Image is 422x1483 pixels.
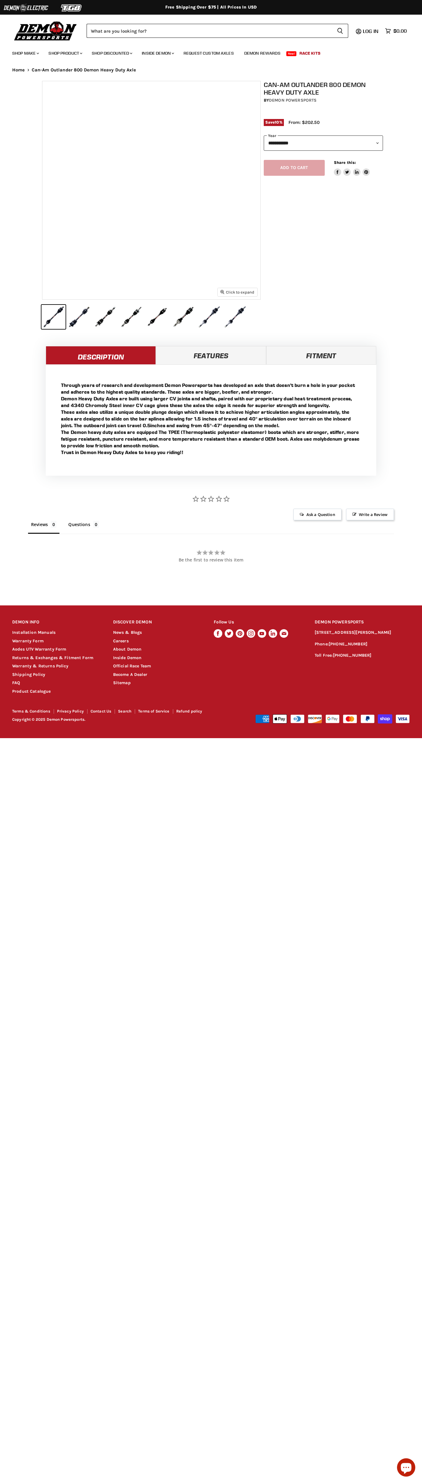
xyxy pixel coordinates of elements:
input: Search [87,24,332,38]
a: Features [156,346,266,364]
a: Refund policy [176,709,202,713]
nav: Footer [12,709,225,716]
a: Search [118,709,131,713]
a: Race Kits [295,47,325,60]
h2: Follow Us [214,615,303,630]
img: Demon Electric Logo 2 [3,2,49,14]
a: Log in [360,28,382,34]
inbox-online-store-chat: Shopify online store chat [395,1458,417,1478]
span: 10 [275,120,279,124]
button: IMAGE thumbnail [145,305,169,329]
span: $0.00 [393,28,407,34]
a: Demon Powersports [269,98,316,103]
p: Through years of research and development Demon Powersports has developed an axle that doesn’t bu... [61,382,361,456]
div: Be the first to review this item [28,557,394,562]
a: Contact Us [91,709,112,713]
img: Demon Powersports [12,20,79,41]
span: Save % [264,119,284,126]
select: year [264,135,383,150]
a: Official Race Team [113,663,151,669]
a: Home [12,67,25,73]
h1: Can-Am Outlander 800 Demon Heavy Duty Axle [264,81,383,96]
p: Copyright © 2025 Demon Powersports. [12,717,225,722]
a: Aodes UTV Warranty Form [12,647,66,652]
a: Shipping Policy [12,672,45,677]
button: IMAGE thumbnail [41,305,66,329]
button: IMAGE thumbnail [119,305,143,329]
h2: DEMON POWERSPORTS [315,615,410,630]
a: Become A Dealer [113,672,147,677]
li: Questions [65,520,102,534]
a: Warranty & Returns Policy [12,663,68,669]
span: Write a Review [346,509,394,520]
h2: DEMON INFO [12,615,102,630]
button: IMAGE thumbnail [171,305,195,329]
button: Search [332,24,348,38]
a: Product Catalogue [12,689,51,694]
span: New! [286,51,297,56]
a: Fitment [266,346,376,364]
a: Terms of Service [138,709,169,713]
a: Shop Product [44,47,86,60]
button: IMAGE thumbnail [93,305,117,329]
div: by [264,97,383,104]
a: [PHONE_NUMBER] [329,641,367,647]
a: Warranty Form [12,638,44,644]
a: Terms & Conditions [12,709,50,713]
a: Returns & Exchanges & Fitment Form [12,655,93,660]
p: [STREET_ADDRESS][PERSON_NAME] [315,629,410,636]
button: IMAGE thumbnail [197,305,221,329]
a: Sitemap [113,680,131,685]
a: Privacy Policy [57,709,84,713]
a: Inside Demon [137,47,178,60]
form: Product [87,24,348,38]
h2: DISCOVER DEMON [113,615,202,630]
button: Click to expand [218,288,257,296]
span: Share this: [334,160,356,165]
span: Ask a Question [293,509,341,520]
a: $0.00 [382,27,410,35]
a: Request Custom Axles [179,47,238,60]
button: IMAGE thumbnail [67,305,91,329]
a: Installation Manuals [12,630,55,635]
a: Careers [113,638,129,644]
a: Shop Make [8,47,43,60]
span: From: $202.50 [288,120,320,125]
span: Can-Am Outlander 800 Demon Heavy Duty Axle [32,67,136,73]
img: TGB Logo 2 [49,2,95,14]
a: FAQ [12,680,20,685]
p: Toll Free: [315,652,410,659]
span: Log in [363,28,378,34]
ul: Main menu [8,45,405,60]
a: Description [46,346,156,364]
aside: Share this: [334,160,370,176]
button: IMAGE thumbnail [223,305,247,329]
span: Click to expand [220,290,254,294]
p: Phone: [315,641,410,648]
a: About Demon [113,647,142,652]
a: Shop Discounted [87,47,136,60]
li: Reviews [28,520,59,534]
a: News & Blogs [113,630,142,635]
a: Demon Rewards [240,47,285,60]
a: [PHONE_NUMBER] [333,653,372,658]
a: Inside Demon [113,655,142,660]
